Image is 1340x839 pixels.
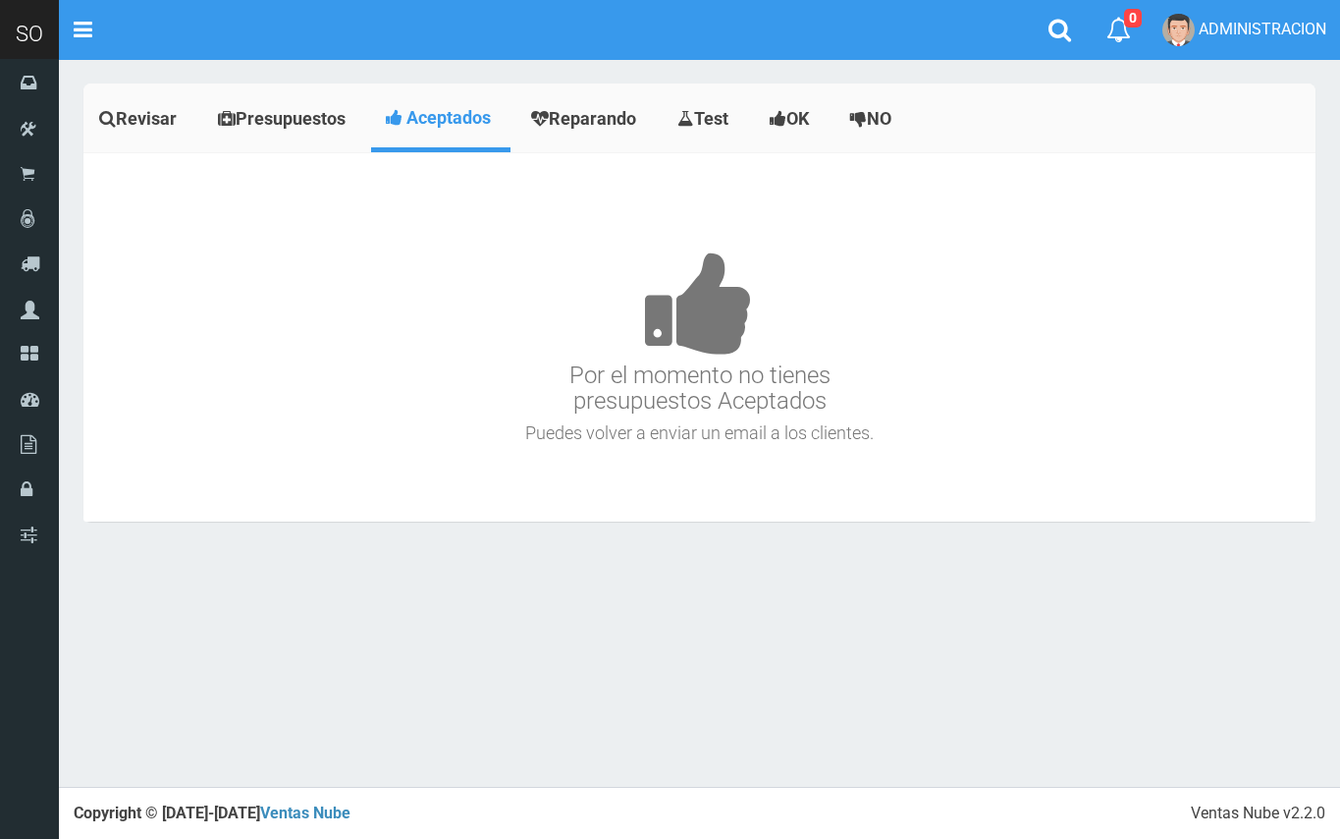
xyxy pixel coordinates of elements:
[202,88,366,149] a: Presupuestos
[1199,20,1326,38] span: ADMINISTRACION
[786,108,809,129] span: OK
[694,108,728,129] span: Test
[74,804,350,822] strong: Copyright © [DATE]-[DATE]
[1124,9,1142,28] span: 0
[116,108,177,129] span: Revisar
[867,108,891,129] span: NO
[371,88,510,147] a: Aceptados
[834,88,912,149] a: NO
[406,107,491,128] span: Aceptados
[88,193,1311,415] h3: Por el momento no tienes presupuestos Aceptados
[88,423,1311,443] h4: Puedes volver a enviar un email a los clientes.
[754,88,830,149] a: OK
[260,804,350,822] a: Ventas Nube
[1191,803,1325,825] div: Ventas Nube v2.2.0
[1162,14,1195,46] img: User Image
[662,88,749,149] a: Test
[549,108,636,129] span: Reparando
[515,88,657,149] a: Reparando
[236,108,346,129] span: Presupuestos
[83,88,197,149] a: Revisar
